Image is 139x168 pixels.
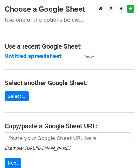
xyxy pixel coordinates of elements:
input: Paste your Google Sheet URL here [5,132,131,144]
small: Example: [URL][DOMAIN_NAME] [5,146,70,151]
a: Untitled spreadsheet [5,53,62,59]
a: Select... [5,91,29,101]
p: Use one of the options below... [5,17,134,23]
a: View [78,53,94,59]
input: Next [5,158,21,168]
h3: Choose a Google Sheet [5,5,134,14]
small: View [84,54,94,59]
h4: Select another Google Sheet: [5,79,134,87]
h4: Use a recent Google Sheet: [5,43,134,50]
h4: Copy/paste a Google Sheet URL: [5,122,134,130]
